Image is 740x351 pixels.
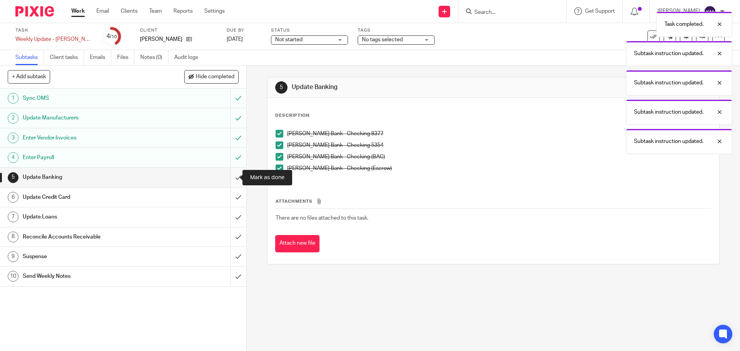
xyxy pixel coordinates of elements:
[8,152,18,163] div: 4
[275,37,303,42] span: Not started
[106,32,117,41] div: 4
[15,35,92,43] div: Weekly Update - Fligor 2
[196,74,234,80] span: Hide completed
[184,70,239,83] button: Hide completed
[292,83,510,91] h1: Update Banking
[287,165,711,172] p: [PERSON_NAME] Bank - Checking (Escrow)
[275,113,309,119] p: Description
[23,191,156,203] h1: Update Credit Card
[121,7,138,15] a: Clients
[174,50,204,65] a: Audit logs
[23,112,156,124] h1: Update Manufacturers
[8,113,18,124] div: 2
[358,27,435,34] label: Tags
[23,132,156,144] h1: Enter Vendor Invoices
[8,172,18,183] div: 5
[634,50,703,57] p: Subtask instruction updated.
[90,50,111,65] a: Emails
[15,27,92,34] label: Task
[271,27,348,34] label: Status
[8,251,18,262] div: 9
[634,108,703,116] p: Subtask instruction updated.
[8,212,18,222] div: 7
[23,270,156,282] h1: Send Weekly Notes
[50,50,84,65] a: Client tasks
[8,271,18,282] div: 10
[634,138,703,145] p: Subtask instruction updated.
[287,130,711,138] p: [PERSON_NAME] Bank - Checking 8377
[634,79,703,87] p: Subtask instruction updated.
[110,35,117,39] small: /10
[23,231,156,243] h1: Reconcile Accounts Receivable
[8,70,50,83] button: + Add subtask
[8,232,18,242] div: 8
[227,27,261,34] label: Due by
[362,37,403,42] span: No tags selected
[664,20,703,28] p: Task completed.
[287,141,711,149] p: [PERSON_NAME] Bank - Checking 5354
[8,93,18,104] div: 1
[15,35,92,43] div: Weekly Update - [PERSON_NAME] 2
[23,171,156,183] h1: Update Banking
[140,50,168,65] a: Notes (0)
[23,92,156,104] h1: Sync OMS
[275,235,320,252] button: Attach new file
[140,35,182,43] p: [PERSON_NAME]
[8,192,18,203] div: 6
[287,153,711,161] p: [PERSON_NAME] Bank - Checking (BAC)
[23,211,156,223] h1: Update Loans
[117,50,135,65] a: Files
[204,7,225,15] a: Settings
[276,199,313,203] span: Attachments
[149,7,162,15] a: Team
[140,27,217,34] label: Client
[227,37,243,42] span: [DATE]
[71,7,85,15] a: Work
[275,81,288,94] div: 5
[15,50,44,65] a: Subtasks
[173,7,193,15] a: Reports
[276,215,368,221] span: There are no files attached to this task.
[96,7,109,15] a: Email
[23,251,156,262] h1: Suspense
[704,5,716,18] img: svg%3E
[15,6,54,17] img: Pixie
[8,133,18,143] div: 3
[23,152,156,163] h1: Enter Payroll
